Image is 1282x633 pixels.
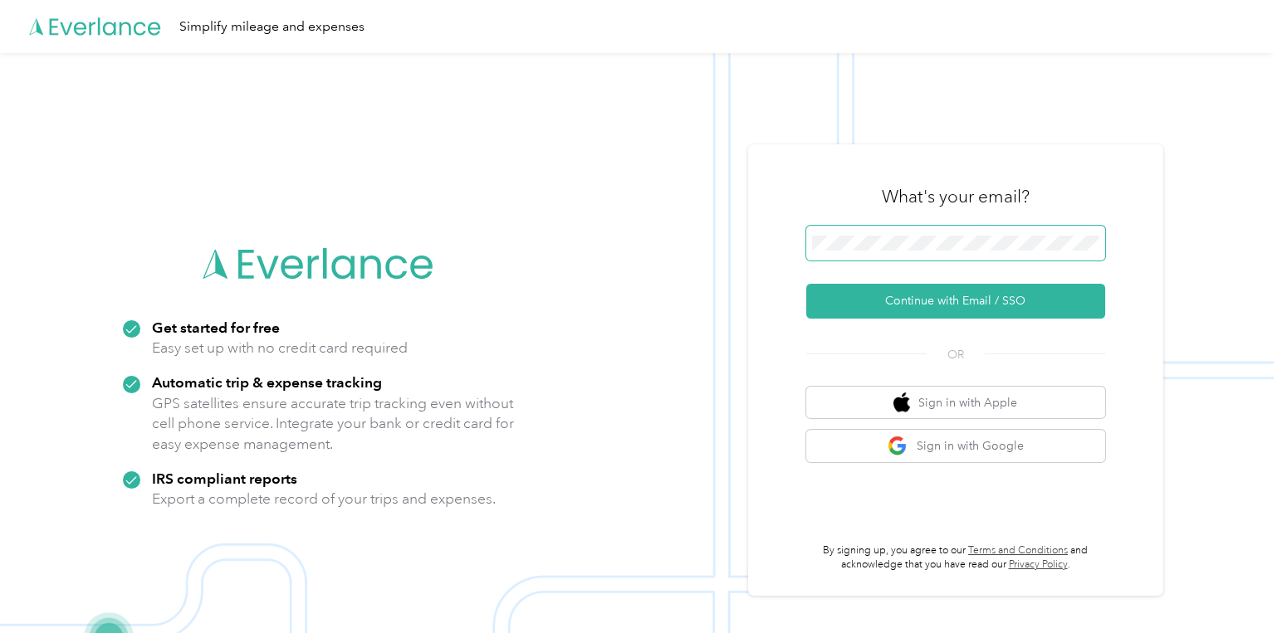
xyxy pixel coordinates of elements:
img: apple logo [893,392,910,413]
strong: Get started for free [152,319,280,336]
span: OR [927,346,985,363]
strong: IRS compliant reports [152,470,297,487]
button: google logoSign in with Google [806,430,1105,462]
strong: Automatic trip & expense tracking [152,373,382,391]
p: Export a complete record of your trips and expenses. [152,489,496,509]
a: Privacy Policy [1009,558,1068,571]
button: Continue with Email / SSO [806,284,1105,319]
button: apple logoSign in with Apple [806,387,1105,419]
p: GPS satellites ensure accurate trip tracking even without cell phone service. Integrate your bank... [152,393,515,455]
div: Simplify mileage and expenses [179,17,365,37]
p: By signing up, you agree to our and acknowledge that you have read our . [806,543,1105,572]
p: Easy set up with no credit card required [152,338,408,358]
img: google logo [888,436,908,456]
a: Terms and Conditions [968,544,1068,557]
h3: What's your email? [882,185,1030,208]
